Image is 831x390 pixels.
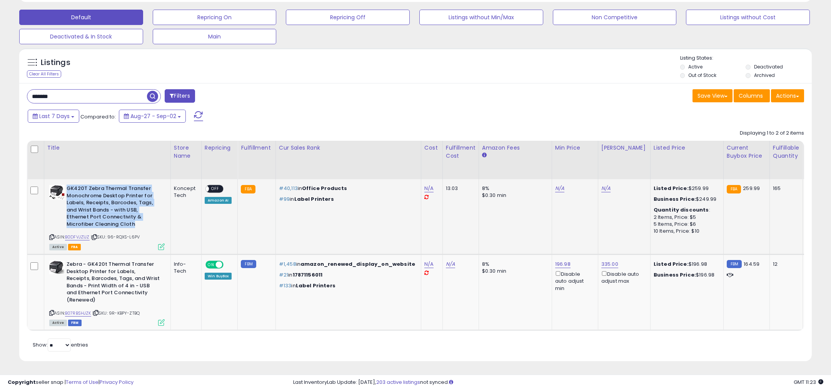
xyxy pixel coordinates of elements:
[734,89,770,102] button: Columns
[39,112,70,120] span: Last 7 Days
[773,185,797,192] div: 165
[92,310,140,316] span: | SKU: 9R-KBPY-ZTBQ
[654,271,696,278] b: Business Price:
[482,261,546,268] div: 8%
[482,185,546,192] div: 8%
[241,260,256,268] small: FBM
[482,192,546,199] div: $0.30 min
[773,144,799,160] div: Fulfillable Quantity
[680,55,812,62] p: Listing States:
[482,152,487,159] small: Amazon Fees.
[41,57,70,68] h5: Listings
[49,185,165,249] div: ASIN:
[279,185,415,192] p: in
[19,29,143,44] button: Deactivated & In Stock
[754,63,783,70] label: Deactivated
[727,260,742,268] small: FBM
[294,195,334,203] span: Label Printers
[153,29,277,44] button: Main
[130,112,176,120] span: Aug-27 - Sep-02
[47,144,167,152] div: Title
[279,144,418,152] div: Cur Sales Rank
[654,206,709,213] b: Quantity discounts
[794,378,823,386] span: 2025-09-10 11:23 GMT
[165,89,195,103] button: Filters
[279,272,415,278] p: in
[241,144,272,152] div: Fulfillment
[293,271,323,278] span: 17871156011
[654,260,689,268] b: Listed Price:
[601,270,644,285] div: Disable auto adjust max
[654,261,718,268] div: $196.98
[279,271,288,278] span: #21
[424,260,434,268] a: N/A
[688,63,703,70] label: Active
[241,185,255,193] small: FBA
[773,261,797,268] div: 12
[688,72,716,78] label: Out of Stock
[19,10,143,25] button: Default
[80,113,116,120] span: Compared to:
[91,234,140,240] span: | SKU: 96-RQXS-L6PV
[482,268,546,275] div: $0.30 min
[68,244,81,250] span: FBA
[279,261,415,268] p: in
[740,130,804,137] div: Displaying 1 to 2 of 2 items
[446,260,455,268] a: N/A
[654,214,718,221] div: 2 Items, Price: $5
[553,10,677,25] button: Non Competitive
[49,185,65,200] img: 41vWDdkCAGL._SL40_.jpg
[376,378,420,386] a: 203 active listings
[279,282,415,289] p: in
[555,185,564,192] a: N/A
[300,260,415,268] span: amazon_renewed_display_on_website
[67,261,160,305] b: Zebra - GK420t Thermal Transfer Desktop Printer for Labels, Receipts, Barcodes, Tags, and Wrist B...
[279,282,292,289] span: #133
[419,10,543,25] button: Listings without Min/Max
[654,185,718,192] div: $259.99
[424,185,434,192] a: N/A
[49,244,67,250] span: All listings currently available for purchase on Amazon
[8,379,133,386] div: seller snap | |
[279,260,296,268] span: #1,458
[100,378,133,386] a: Privacy Policy
[66,378,98,386] a: Terms of Use
[205,144,235,152] div: Repricing
[296,282,335,289] span: Label Printers
[446,185,473,192] div: 13.03
[153,10,277,25] button: Repricing On
[654,195,696,203] b: Business Price:
[744,260,759,268] span: 164.59
[33,341,88,348] span: Show: entries
[174,261,195,275] div: Info-Tech
[424,144,439,152] div: Cost
[174,185,195,199] div: Koncept Tech
[119,110,186,123] button: Aug-27 - Sep-02
[49,261,165,325] div: ASIN:
[174,144,198,160] div: Store Name
[302,185,347,192] span: Office Products
[209,186,221,192] span: OFF
[279,185,298,192] span: #40,113
[49,320,67,326] span: All listings currently available for purchase on Amazon
[222,262,235,268] span: OFF
[771,89,804,102] button: Actions
[67,185,160,230] b: GK420T Zebra Thermal Transfer Monochrome Desktop Printer for Labels, Receipts, Barcodes, Tags, an...
[555,260,571,268] a: 196.98
[727,185,741,193] small: FBA
[686,10,810,25] button: Listings without Cost
[654,221,718,228] div: 5 Items, Price: $6
[293,379,823,386] div: Last InventoryLab Update: [DATE], not synced.
[601,260,618,268] a: 335.00
[279,195,290,203] span: #99
[654,144,720,152] div: Listed Price
[8,378,36,386] strong: Copyright
[654,185,689,192] b: Listed Price:
[654,228,718,235] div: 10 Items, Price: $10
[555,144,595,152] div: Min Price
[279,196,415,203] p: in
[205,197,232,204] div: Amazon AI
[692,89,733,102] button: Save View
[654,207,718,213] div: :
[68,320,82,326] span: FBM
